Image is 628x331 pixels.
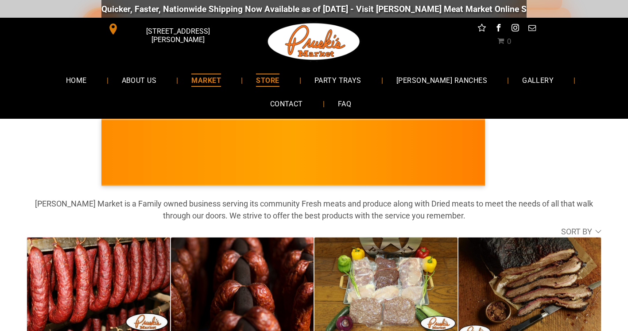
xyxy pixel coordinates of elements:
a: HOME [53,68,100,92]
span: 0 [507,37,511,46]
a: STORE [243,68,292,92]
a: [STREET_ADDRESS][PERSON_NAME] [101,22,237,36]
a: facebook [493,22,504,36]
img: Pruski-s+Market+HQ+Logo2-1920w.png [266,18,362,66]
a: [PERSON_NAME] RANCHES [383,68,500,92]
strong: [PERSON_NAME] Market is a Family owned business serving its community Fresh meats and produce alo... [35,199,593,220]
a: Social network [476,22,488,36]
a: ABOUT US [109,68,170,92]
a: MARKET [178,68,234,92]
span: [STREET_ADDRESS][PERSON_NAME] [121,23,235,48]
a: email [527,22,538,36]
a: GALLERY [509,68,567,92]
span: MARKET [191,74,221,86]
a: instagram [510,22,521,36]
a: FAQ [325,92,364,116]
a: PARTY TRAYS [301,68,375,92]
a: CONTACT [257,92,316,116]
